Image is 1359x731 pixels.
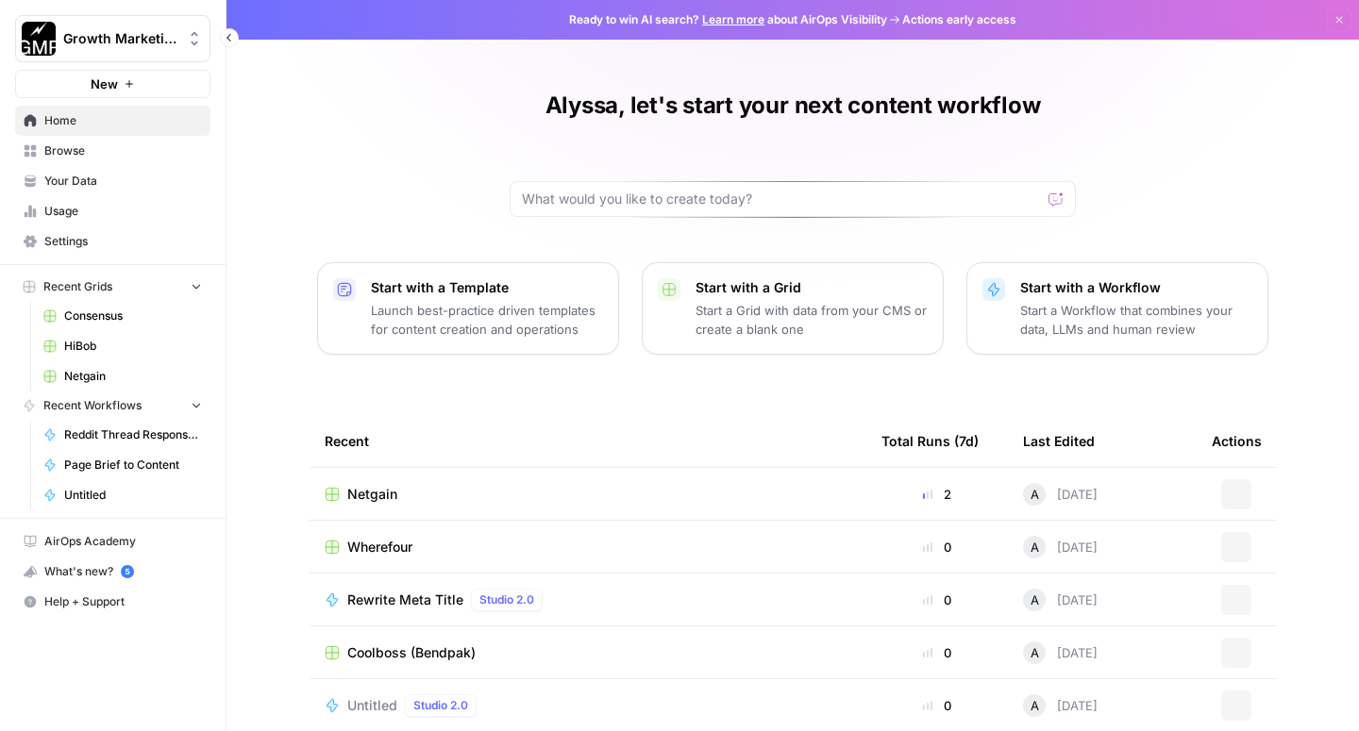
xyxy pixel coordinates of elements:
div: [DATE] [1023,536,1098,558]
a: Rewrite Meta TitleStudio 2.0 [325,589,851,611]
div: Actions [1212,415,1262,467]
span: A [1031,590,1039,609]
div: What's new? [16,557,210,586]
a: Usage [15,196,210,226]
h1: Alyssa, let's start your next content workflow [545,91,1041,121]
div: [DATE] [1023,641,1098,664]
p: Launch best-practice driven templates for content creation and operations [371,301,603,339]
a: Netgain [35,361,210,391]
span: Page Brief to Content [64,457,202,473]
button: Start with a WorkflowStart a Workflow that combines your data, LLMs and human review [966,262,1268,355]
span: Recent Workflows [43,397,142,414]
a: Browse [15,136,210,166]
span: A [1031,696,1039,715]
a: Netgain [325,485,851,504]
div: [DATE] [1023,589,1098,611]
button: What's new? 5 [15,557,210,587]
div: 0 [881,590,993,609]
span: Usage [44,203,202,220]
text: 5 [125,567,129,576]
span: Untitled [347,696,397,715]
a: Page Brief to Content [35,450,210,480]
p: Start with a Workflow [1020,278,1252,297]
button: New [15,70,210,98]
button: Recent Grids [15,273,210,301]
input: What would you like to create today? [522,190,1041,208]
div: Last Edited [1023,415,1095,467]
span: Browse [44,142,202,159]
a: Wherefour [325,538,851,557]
span: Rewrite Meta Title [347,590,463,609]
span: Help + Support [44,593,202,610]
div: 0 [881,643,993,662]
div: 0 [881,696,993,715]
span: A [1031,538,1039,557]
button: Start with a GridStart a Grid with data from your CMS or create a blank one [642,262,944,355]
span: Untitled [64,487,202,504]
span: Your Data [44,173,202,190]
span: Recent Grids [43,278,112,295]
a: HiBob [35,331,210,361]
span: HiBob [64,338,202,355]
div: 0 [881,538,993,557]
button: Recent Workflows [15,391,210,420]
a: Untitled [35,480,210,510]
a: UntitledStudio 2.0 [325,694,851,717]
p: Start a Workflow that combines your data, LLMs and human review [1020,301,1252,339]
button: Workspace: Growth Marketing Pro [15,15,210,62]
div: 2 [881,485,993,504]
a: Your Data [15,166,210,196]
a: 5 [121,565,134,578]
p: Start a Grid with data from your CMS or create a blank one [696,301,928,339]
a: AirOps Academy [15,526,210,557]
div: [DATE] [1023,483,1098,506]
span: Coolboss (Bendpak) [347,643,476,662]
span: Settings [44,233,202,250]
a: Consensus [35,301,210,331]
span: Netgain [347,485,397,504]
img: Growth Marketing Pro Logo [22,22,56,56]
a: Home [15,106,210,136]
span: Actions early access [902,11,1016,28]
p: Start with a Grid [696,278,928,297]
span: A [1031,643,1039,662]
span: Consensus [64,307,202,324]
a: Learn more [702,12,764,26]
span: Wherefour [347,538,412,557]
span: Growth Marketing Pro [63,29,177,48]
span: Netgain [64,368,202,385]
div: [DATE] [1023,694,1098,717]
span: AirOps Academy [44,533,202,550]
p: Start with a Template [371,278,603,297]
span: A [1031,485,1039,504]
div: Total Runs (7d) [881,415,979,467]
span: Home [44,112,202,129]
span: Studio 2.0 [479,591,534,608]
span: New [91,75,118,93]
a: Settings [15,226,210,257]
a: Coolboss (Bendpak) [325,643,851,662]
button: Start with a TemplateLaunch best-practice driven templates for content creation and operations [317,262,619,355]
button: Help + Support [15,587,210,617]
span: Reddit Thread Response Generator [64,426,202,443]
a: Reddit Thread Response Generator [35,420,210,450]
span: Studio 2.0 [413,697,468,714]
span: Ready to win AI search? about AirOps Visibility [569,11,887,28]
div: Recent [325,415,851,467]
